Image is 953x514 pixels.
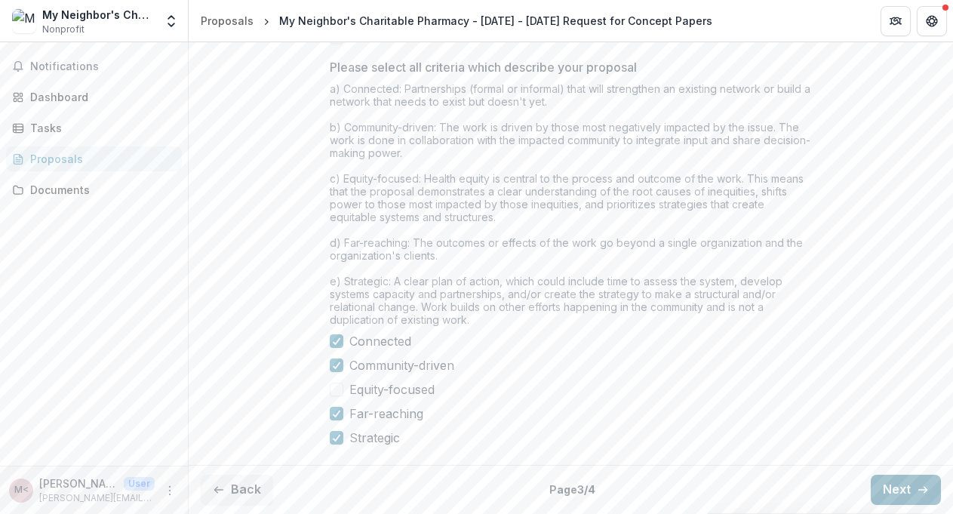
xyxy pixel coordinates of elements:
span: Community-driven [349,356,454,374]
div: My Neighbor's Charitable Pharmacy - [DATE] - [DATE] Request for Concept Papers [279,13,712,29]
span: Equity-focused [349,380,435,399]
p: Page 3 / 4 [549,482,595,497]
button: Get Help [917,6,947,36]
button: Next [871,475,941,505]
div: My Neighbor's Charitable Pharmacy [42,7,155,23]
span: Notifications [30,60,176,73]
div: Documents [30,182,170,198]
div: Proposals [30,151,170,167]
button: Open entity switcher [161,6,182,36]
span: Far-reaching [349,405,423,423]
p: Please select all criteria which describe your proposal [330,58,637,76]
button: Notifications [6,54,182,78]
div: Dashboard [30,89,170,105]
span: Strategic [349,429,400,447]
nav: breadcrumb [195,10,718,32]
p: [PERSON_NAME] <[PERSON_NAME][EMAIL_ADDRESS][DOMAIN_NAME]> [39,476,118,491]
div: Tasks [30,120,170,136]
p: User [124,477,155,491]
button: Partners [881,6,911,36]
button: More [161,482,179,500]
a: Dashboard [6,85,182,109]
button: Back [201,475,273,505]
div: a) Connected: Partnerships (formal or informal) that will strengthen an existing network or build... [330,82,813,332]
p: [PERSON_NAME][EMAIL_ADDRESS][DOMAIN_NAME] [39,491,155,505]
div: Proposals [201,13,254,29]
span: Nonprofit [42,23,85,36]
div: Michael Webb <michael.wwebb@yahoo.com> [14,485,29,495]
img: My Neighbor's Charitable Pharmacy [12,9,36,33]
a: Documents [6,177,182,202]
span: Connected [349,332,411,350]
a: Tasks [6,115,182,140]
a: Proposals [195,10,260,32]
a: Proposals [6,146,182,171]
